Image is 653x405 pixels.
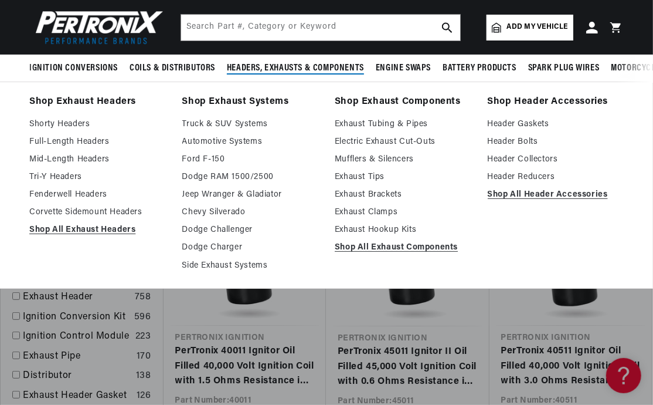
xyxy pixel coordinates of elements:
a: Side Exhaust Systems [182,259,319,273]
summary: Spark Plug Wires [522,55,606,82]
summary: Headers, Exhausts & Components [221,55,370,82]
span: Headers, Exhausts & Components [227,62,364,75]
a: Exhaust Header Gasket [23,389,132,404]
a: Shop All Header Accessories [488,188,624,202]
a: PerTronix 45011 Ignitor II Oil Filled 45,000 Volt Ignition Coil with 0.6 Ohms Resistance in Black [338,345,478,390]
a: Corvette Sidemount Headers [29,205,166,220]
a: PerTronix 40511 Ignitor Oil Filled 40,000 Volt Ignition Coil with 3.0 Ohms Resistance in Black [501,344,641,389]
a: Exhaust Clamps [335,205,471,220]
a: Dodge Challenger [182,223,319,237]
div: 126 [137,389,151,404]
div: 223 [135,329,151,345]
a: Dodge Charger [182,241,319,255]
a: Exhaust Brackets [335,188,471,202]
a: Ignition Control Module [23,329,131,345]
a: Dodge RAM 1500/2500 [182,170,319,184]
a: Mufflers & Silencers [335,153,471,167]
input: Search Part #, Category or Keyword [181,15,460,41]
a: Fenderwell Headers [29,188,166,202]
a: Header Gaskets [488,117,624,131]
div: 758 [135,290,151,305]
summary: Coils & Distributors [124,55,221,82]
a: Header Reducers [488,170,624,184]
a: Shop Header Accessories [488,94,624,110]
a: Truck & SUV Systems [182,117,319,131]
a: Full-Length Headers [29,135,166,149]
span: Add my vehicle [507,22,568,33]
button: search button [434,15,460,41]
summary: Battery Products [437,55,522,82]
div: 596 [134,310,151,325]
a: Exhaust Tubing & Pipes [335,117,471,131]
a: Mid-Length Headers [29,153,166,167]
span: Battery Products [443,62,516,75]
a: Shorty Headers [29,117,166,131]
a: Exhaust Hookup Kits [335,223,471,237]
summary: Engine Swaps [370,55,437,82]
div: 138 [136,369,151,384]
a: Exhaust Tips [335,170,471,184]
span: Coils & Distributors [130,62,215,75]
a: Shop All Exhaust Headers [29,223,166,237]
span: Ignition Conversions [29,62,118,75]
a: Automotive Systems [182,135,319,149]
a: Add my vehicle [487,15,573,41]
a: Jeep Wranger & Gladiator [182,188,319,202]
a: Ignition Conversion Kit [23,310,130,325]
span: Spark Plug Wires [528,62,600,75]
a: Exhaust Header [23,290,130,305]
a: Shop Exhaust Systems [182,94,319,110]
a: Tri-Y Headers [29,170,166,184]
a: PerTronix 40011 Ignitor Oil Filled 40,000 Volt Ignition Coil with 1.5 Ohms Resistance in Black [175,344,315,389]
a: Shop All Exhaust Components [335,241,471,255]
a: Shop Exhaust Headers [29,94,166,110]
a: Header Collectors [488,153,624,167]
a: Ford F-150 [182,153,319,167]
a: Chevy Silverado [182,205,319,220]
a: Distributor [23,369,131,384]
a: Exhaust Pipe [23,349,132,365]
div: 170 [137,349,151,365]
a: Electric Exhaust Cut-Outs [335,135,471,149]
summary: Ignition Conversions [29,55,124,82]
span: Engine Swaps [376,62,431,75]
a: Shop Exhaust Components [335,94,471,110]
a: Header Bolts [488,135,624,149]
img: Pertronix [29,7,164,48]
